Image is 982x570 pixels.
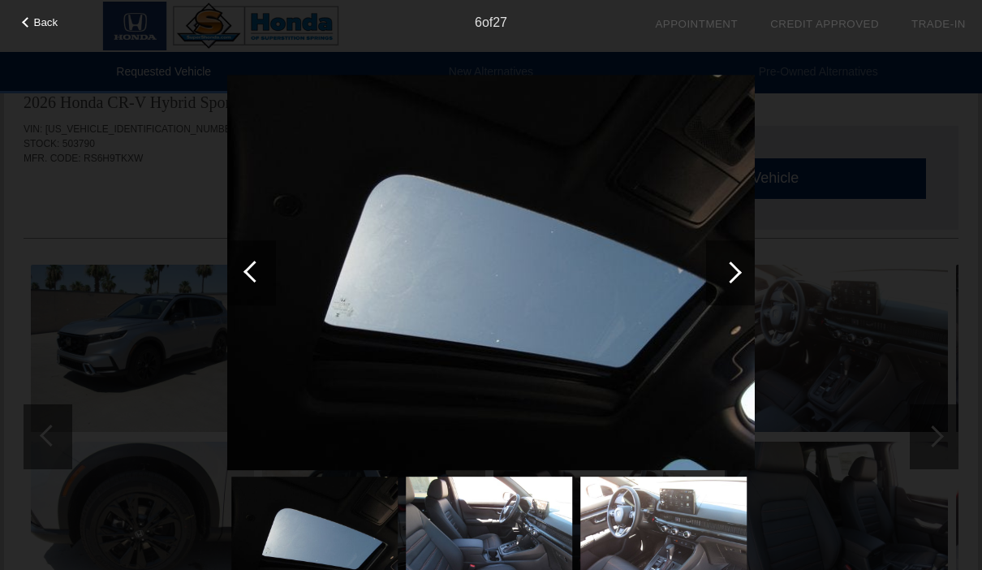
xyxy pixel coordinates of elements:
a: Appointment [655,18,738,30]
a: Trade-In [911,18,966,30]
a: Credit Approved [770,18,879,30]
span: Back [34,16,58,28]
span: 6 [475,15,482,29]
img: 6.jpg [227,75,755,471]
span: 27 [493,15,507,29]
